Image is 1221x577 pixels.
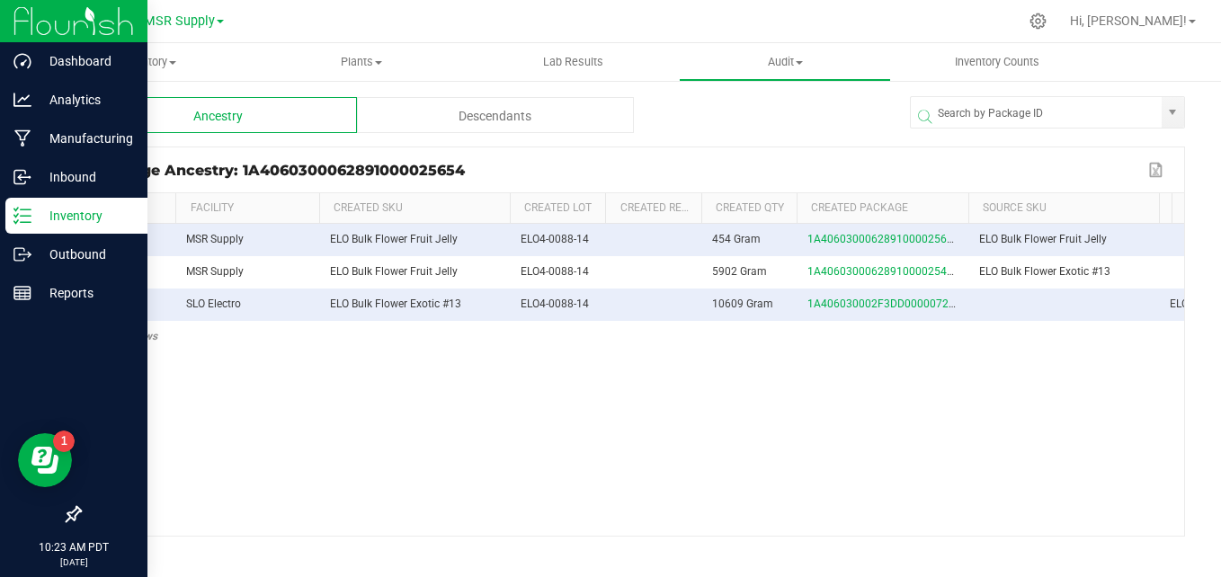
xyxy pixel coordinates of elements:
span: 10609 Gram [712,297,773,310]
button: Export to Excel [1144,158,1171,182]
span: 1A406030002F3DD000007276 [807,297,961,310]
span: ELO Bulk Flower Exotic #13 [330,297,461,310]
span: 1A4060300062891000025479 [807,265,959,278]
span: 5902 Gram [712,265,767,278]
div: Ancestry [79,97,357,133]
span: Audit [680,54,890,70]
a: Lab Results [468,43,680,81]
inline-svg: Inbound [13,168,31,186]
span: MSR Supply [186,233,244,245]
p: Inventory [31,205,139,226]
inline-svg: Manufacturing [13,129,31,147]
span: 1A4060300062891000025654 [807,233,959,245]
p: Outbound [31,244,139,265]
span: Inventory Counts [931,54,1064,70]
span: ELO Bulk Flower Fruit Jelly [979,233,1107,245]
input: NO DATA FOUND [911,97,1163,129]
inline-svg: Inventory [13,207,31,225]
p: [DATE] [8,555,139,569]
span: ELO Bulk Flower Fruit Jelly [330,233,458,245]
span: Plants [256,54,467,70]
th: Facility [175,193,318,224]
p: Reports [31,282,139,304]
th: Created SKU [319,193,510,224]
span: SLO Electro [186,297,241,310]
a: Inventory Counts [891,43,1103,81]
p: Analytics [31,89,139,111]
p: Manufacturing [31,128,139,149]
iframe: Resource center [18,433,72,487]
inline-svg: Analytics [13,91,31,109]
span: Lab Results [519,54,628,70]
th: Created Package [797,193,968,224]
th: Source SKU [968,193,1159,224]
inline-svg: Reports [13,284,31,302]
iframe: Resource center unread badge [53,431,75,452]
div: Package Ancestry: 1A4060300062891000025654 [94,162,1144,179]
span: ELO Bulk Flower Exotic #13 [979,265,1110,278]
span: MSR Supply [144,13,215,29]
div: Descendants [357,97,635,133]
th: Created Lot [510,193,605,224]
inline-svg: Dashboard [13,52,31,70]
a: Audit [679,43,891,81]
span: ELO4-0088-14 [521,233,589,245]
span: 454 Gram [712,233,761,245]
span: ELO Bulk Flower Fruit Jelly [330,265,458,278]
span: Hi, [PERSON_NAME]! [1070,13,1187,28]
inline-svg: Outbound [13,245,31,263]
th: Created Ref Field [605,193,700,224]
p: Inbound [31,166,139,188]
span: ELO4-0088-14 [521,297,589,310]
th: Created Qty [701,193,797,224]
span: Inventory [43,54,255,70]
p: 10:23 AM PDT [8,539,139,555]
p: Dashboard [31,50,139,72]
a: Plants [255,43,468,81]
span: MSR Supply [186,265,244,278]
span: ELO4-0088-14 [521,265,589,278]
div: Manage settings [1027,13,1049,30]
a: Inventory [43,43,255,81]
